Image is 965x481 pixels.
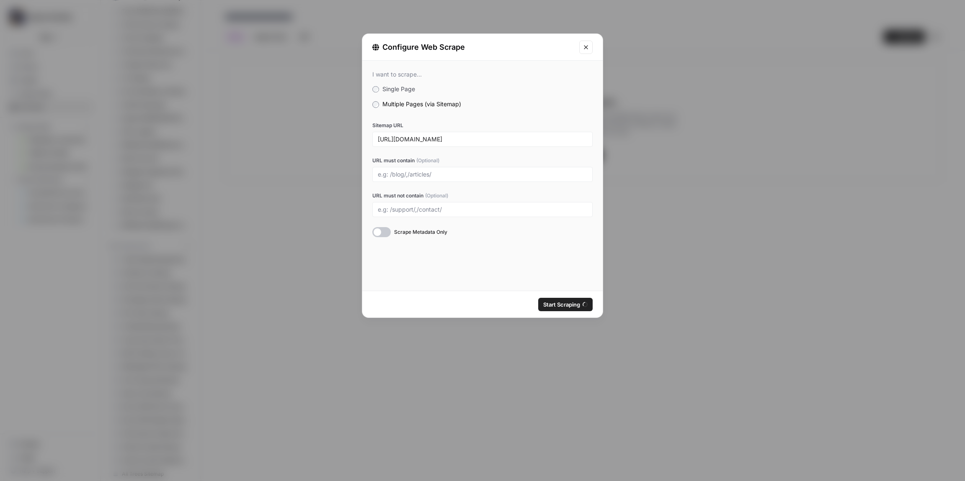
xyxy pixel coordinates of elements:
input: e.g: /blog/,/articles/ [378,171,587,178]
span: Single Page [382,85,415,92]
label: URL must not contain [372,192,593,200]
span: Multiple Pages (via Sitemap) [382,100,461,107]
input: e.g: /support/,/contact/ [378,206,587,213]
input: Single Page [372,86,379,93]
label: URL must contain [372,157,593,164]
span: Start Scraping [543,300,580,309]
button: Start Scraping [538,298,593,311]
button: Close modal [579,41,593,54]
span: Scrape Metadata Only [394,228,447,236]
div: I want to scrape... [372,71,593,78]
label: Sitemap URL [372,122,593,129]
div: Configure Web Scrape [372,41,574,53]
span: (Optional) [416,157,439,164]
span: (Optional) [425,192,448,200]
input: Multiple Pages (via Sitemap) [372,101,379,108]
input: e.g: www.example.com/sitemap.xml [378,136,587,143]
